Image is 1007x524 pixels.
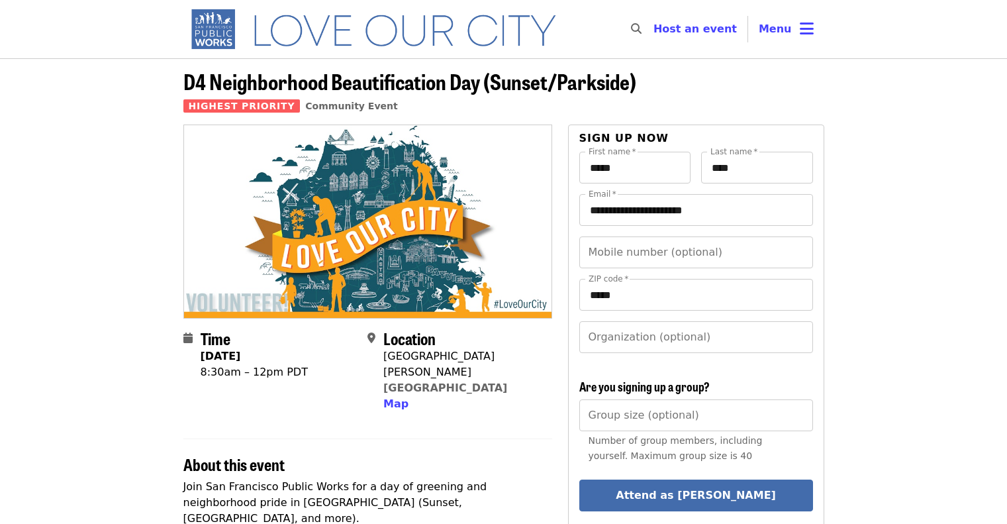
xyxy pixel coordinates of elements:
span: About this event [183,452,285,476]
span: Location [383,327,436,350]
input: First name [579,152,691,183]
span: Menu [759,23,792,35]
button: Map [383,396,408,412]
div: 8:30am – 12pm PDT [201,364,308,380]
i: map-marker-alt icon [367,332,375,344]
img: D4 Neighborhood Beautification Day (Sunset/Parkside) organized by SF Public Works [184,125,551,318]
input: Mobile number (optional) [579,236,813,268]
span: Map [383,397,408,410]
span: D4 Neighborhood Beautification Day (Sunset/Parkside) [183,66,636,97]
input: ZIP code [579,279,813,311]
div: [GEOGRAPHIC_DATA][PERSON_NAME] [383,348,542,380]
i: search icon [631,23,642,35]
a: Community Event [305,101,397,111]
strong: [DATE] [201,350,241,362]
label: ZIP code [589,275,628,283]
a: Host an event [653,23,737,35]
input: [object Object] [579,399,813,431]
label: First name [589,148,636,156]
label: Email [589,190,616,198]
button: Attend as [PERSON_NAME] [579,480,813,511]
button: Toggle account menu [748,13,824,45]
input: Last name [701,152,813,183]
label: Last name [710,148,757,156]
span: Time [201,327,230,350]
span: Are you signing up a group? [579,378,710,395]
span: Highest Priority [183,99,301,113]
i: bars icon [800,19,814,38]
input: Email [579,194,813,226]
input: Search [649,13,660,45]
img: SF Public Works - Home [183,8,576,50]
i: calendar icon [183,332,193,344]
input: Organization (optional) [579,321,813,353]
a: [GEOGRAPHIC_DATA] [383,382,507,394]
span: Number of group members, including yourself. Maximum group size is 40 [589,435,763,461]
span: Sign up now [579,132,669,144]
